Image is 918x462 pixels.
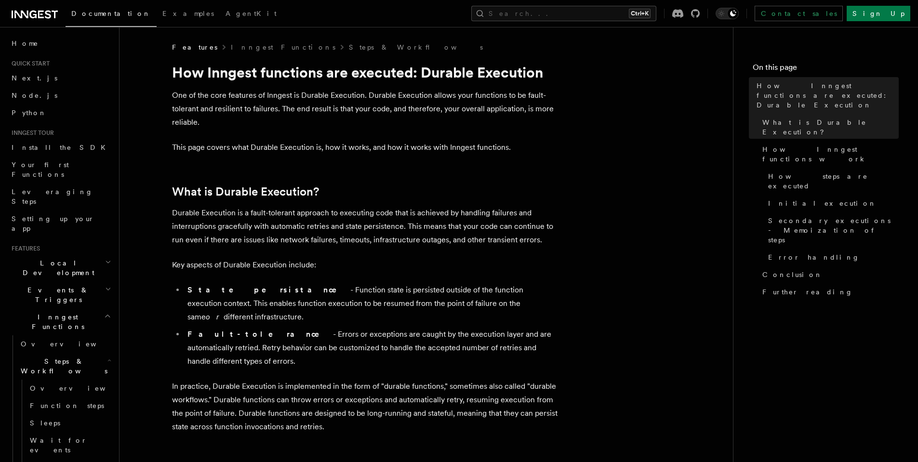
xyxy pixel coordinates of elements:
[21,340,120,348] span: Overview
[758,283,899,301] a: Further reading
[12,215,94,232] span: Setting up your app
[30,436,87,454] span: Wait for events
[71,10,151,17] span: Documentation
[12,74,57,82] span: Next.js
[187,330,333,339] strong: Fault-tolerance
[758,141,899,168] a: How Inngest functions work
[172,42,217,52] span: Features
[762,145,899,164] span: How Inngest functions work
[206,312,224,321] em: or
[762,118,899,137] span: What is Durable Execution?
[764,249,899,266] a: Error handling
[764,195,899,212] a: Initial execution
[26,397,113,414] a: Function steps
[8,69,113,87] a: Next.js
[172,258,558,272] p: Key aspects of Durable Execution include:
[349,42,483,52] a: Steps & Workflows
[8,139,113,156] a: Install the SDK
[471,6,656,21] button: Search...Ctrl+K
[26,380,113,397] a: Overview
[12,144,111,151] span: Install the SDK
[157,3,220,26] a: Examples
[12,92,57,99] span: Node.js
[66,3,157,27] a: Documentation
[8,87,113,104] a: Node.js
[17,353,113,380] button: Steps & Workflows
[220,3,282,26] a: AgentKit
[764,168,899,195] a: How steps are executed
[172,206,558,247] p: Durable Execution is a fault-tolerant approach to executing code that is achieved by handling fai...
[629,9,651,18] kbd: Ctrl+K
[185,328,558,368] li: - Errors or exceptions are caught by the execution layer and are automatically retried. Retry beh...
[172,89,558,129] p: One of the core features of Inngest is Durable Execution. Durable Execution allows your functions...
[8,129,54,137] span: Inngest tour
[185,283,558,324] li: - Function state is persisted outside of the function execution context. This enables function ex...
[187,285,350,294] strong: State persistance
[8,210,113,237] a: Setting up your app
[8,254,113,281] button: Local Development
[26,414,113,432] a: Sleeps
[8,183,113,210] a: Leveraging Steps
[768,198,877,208] span: Initial execution
[30,419,60,427] span: Sleeps
[8,258,105,277] span: Local Development
[768,216,899,245] span: Secondary executions - Memoization of steps
[172,141,558,154] p: This page covers what Durable Execution is, how it works, and how it works with Inngest functions.
[847,6,910,21] a: Sign Up
[758,114,899,141] a: What is Durable Execution?
[26,432,113,459] a: Wait for events
[8,308,113,335] button: Inngest Functions
[764,212,899,249] a: Secondary executions - Memoization of steps
[762,287,853,297] span: Further reading
[757,81,899,110] span: How Inngest functions are executed: Durable Execution
[12,188,93,205] span: Leveraging Steps
[8,281,113,308] button: Events & Triggers
[226,10,277,17] span: AgentKit
[162,10,214,17] span: Examples
[231,42,335,52] a: Inngest Functions
[17,335,113,353] a: Overview
[17,356,107,376] span: Steps & Workflows
[753,62,899,77] h4: On this page
[8,104,113,121] a: Python
[8,312,104,331] span: Inngest Functions
[8,245,40,252] span: Features
[716,8,739,19] button: Toggle dark mode
[768,252,860,262] span: Error handling
[755,6,843,21] a: Contact sales
[172,380,558,434] p: In practice, Durable Execution is implemented in the form of "durable functions," sometimes also ...
[8,285,105,304] span: Events & Triggers
[8,60,50,67] span: Quick start
[30,402,104,409] span: Function steps
[172,64,558,81] h1: How Inngest functions are executed: Durable Execution
[762,270,823,279] span: Conclusion
[753,77,899,114] a: How Inngest functions are executed: Durable Execution
[8,156,113,183] a: Your first Functions
[12,161,69,178] span: Your first Functions
[12,109,47,117] span: Python
[12,39,39,48] span: Home
[30,384,129,392] span: Overview
[758,266,899,283] a: Conclusion
[172,185,319,198] a: What is Durable Execution?
[768,172,899,191] span: How steps are executed
[8,35,113,52] a: Home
